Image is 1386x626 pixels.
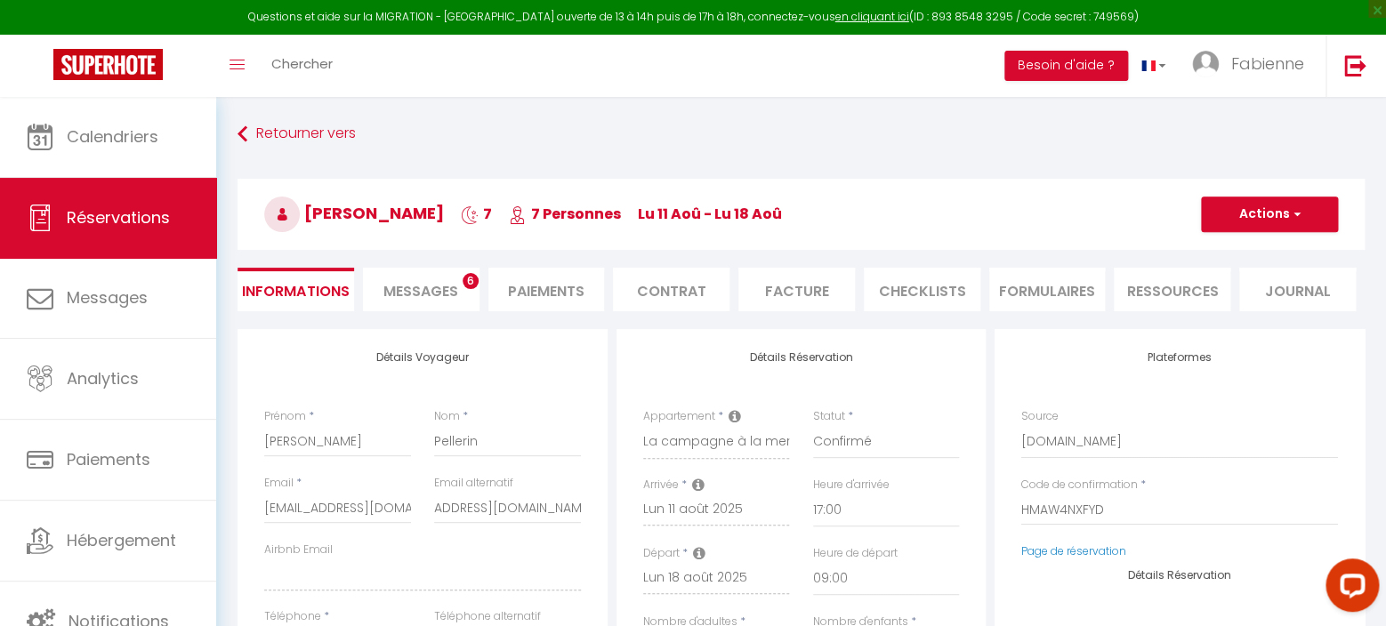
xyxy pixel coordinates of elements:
[488,268,605,311] li: Paiements
[434,408,460,425] label: Nom
[813,477,890,494] label: Heure d'arrivée
[53,49,163,80] img: Super Booking
[1021,351,1338,364] h4: Plateformes
[271,54,333,73] span: Chercher
[238,268,354,311] li: Informations
[1192,51,1219,77] img: ...
[67,125,158,148] span: Calendriers
[264,351,581,364] h4: Détails Voyageur
[67,448,150,470] span: Paiements
[264,202,444,224] span: [PERSON_NAME]
[264,475,294,492] label: Email
[864,268,980,311] li: CHECKLISTS
[643,351,960,364] h4: Détails Réservation
[1179,35,1326,97] a: ... Fabienne
[1230,52,1303,75] span: Fabienne
[1021,543,1126,558] a: Page de réservation
[643,545,680,562] label: Départ
[1311,551,1386,626] iframe: LiveChat chat widget
[643,408,715,425] label: Appartement
[434,475,513,492] label: Email alternatif
[264,408,306,425] label: Prénom
[813,545,898,562] label: Heure de départ
[383,281,458,301] span: Messages
[813,408,845,425] label: Statut
[258,35,346,97] a: Chercher
[238,118,1365,150] a: Retourner vers
[989,268,1106,311] li: FORMULAIRES
[67,206,170,229] span: Réservations
[67,367,139,389] span: Analytics
[643,477,679,494] label: Arrivée
[1021,569,1338,582] h4: Détails Réservation
[1021,477,1138,494] label: Code de confirmation
[461,204,492,224] span: 7
[264,608,321,625] label: Téléphone
[509,204,621,224] span: 7 Personnes
[463,273,479,289] span: 6
[1201,197,1338,232] button: Actions
[67,529,176,551] span: Hébergement
[1004,51,1128,81] button: Besoin d'aide ?
[434,608,541,625] label: Téléphone alternatif
[264,542,333,558] label: Airbnb Email
[613,268,729,311] li: Contrat
[638,204,782,224] span: lu 11 Aoû - lu 18 Aoû
[1021,408,1059,425] label: Source
[1114,268,1230,311] li: Ressources
[1344,54,1366,76] img: logout
[1239,268,1356,311] li: Journal
[67,286,148,309] span: Messages
[835,9,909,24] a: en cliquant ici
[738,268,855,311] li: Facture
